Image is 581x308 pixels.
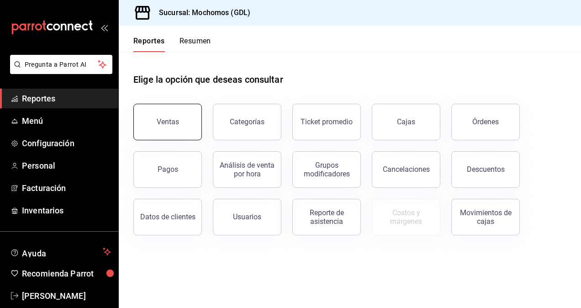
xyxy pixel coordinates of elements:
button: Reportes [133,37,165,52]
span: Ayuda [22,246,99,257]
div: Pagos [158,165,178,174]
button: Análisis de venta por hora [213,151,281,188]
div: Cancelaciones [383,165,430,174]
span: Facturación [22,182,111,194]
div: Costos y márgenes [378,208,434,226]
div: Movimientos de cajas [457,208,514,226]
div: Ticket promedio [301,117,353,126]
span: Personal [22,159,111,172]
button: Ventas [133,104,202,140]
span: Reportes [22,92,111,105]
span: [PERSON_NAME] [22,290,111,302]
button: Cancelaciones [372,151,440,188]
div: Datos de clientes [140,212,195,221]
div: Análisis de venta por hora [219,161,275,178]
button: Pagos [133,151,202,188]
div: Descuentos [467,165,505,174]
a: Pregunta a Parrot AI [6,66,112,76]
div: Grupos modificadores [298,161,355,178]
button: Resumen [180,37,211,52]
div: Ventas [157,117,179,126]
div: Usuarios [233,212,261,221]
span: Pregunta a Parrot AI [25,60,98,69]
div: Categorías [230,117,264,126]
button: open_drawer_menu [100,24,108,31]
div: Órdenes [472,117,499,126]
div: navigation tabs [133,37,211,52]
h3: Sucursal: Mochomos (GDL) [152,7,250,18]
button: Datos de clientes [133,199,202,235]
button: Descuentos [451,151,520,188]
button: Órdenes [451,104,520,140]
button: Pregunta a Parrot AI [10,55,112,74]
button: Movimientos de cajas [451,199,520,235]
button: Categorías [213,104,281,140]
span: Configuración [22,137,111,149]
button: Ticket promedio [292,104,361,140]
span: Menú [22,115,111,127]
a: Cajas [372,104,440,140]
span: Inventarios [22,204,111,217]
button: Contrata inventarios para ver este reporte [372,199,440,235]
span: Recomienda Parrot [22,267,111,280]
div: Reporte de asistencia [298,208,355,226]
button: Reporte de asistencia [292,199,361,235]
div: Cajas [397,117,416,127]
h1: Elige la opción que deseas consultar [133,73,283,86]
button: Usuarios [213,199,281,235]
button: Grupos modificadores [292,151,361,188]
